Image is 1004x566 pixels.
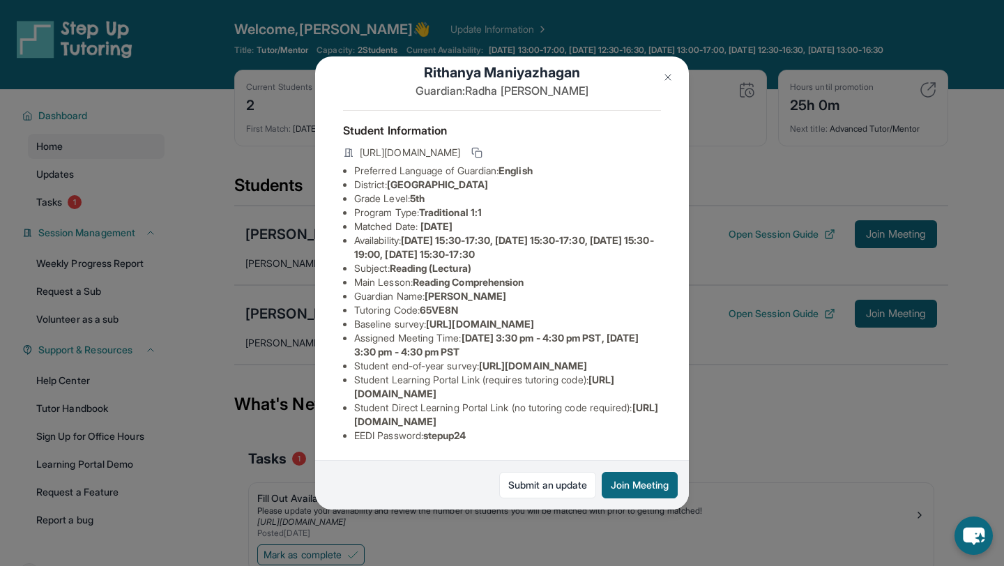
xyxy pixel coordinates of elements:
button: Copy link [469,144,485,161]
li: Baseline survey : [354,317,661,331]
li: District: [354,178,661,192]
button: chat-button [954,517,993,555]
span: Traditional 1:1 [419,206,482,218]
li: Assigned Meeting Time : [354,331,661,359]
li: Tutoring Code : [354,303,661,317]
h4: Student Information [343,122,661,139]
span: [URL][DOMAIN_NAME] [360,146,460,160]
button: Join Meeting [602,472,678,498]
span: English [499,165,533,176]
span: [URL][DOMAIN_NAME] [426,318,534,330]
span: Reading Comprehension [413,276,524,288]
a: Submit an update [499,472,596,498]
h1: Rithanya Maniyazhagan [343,63,661,82]
li: EEDI Password : [354,429,661,443]
li: Grade Level: [354,192,661,206]
li: Matched Date: [354,220,661,234]
li: Preferred Language of Guardian: [354,164,661,178]
li: Student Learning Portal Link (requires tutoring code) : [354,373,661,401]
li: Main Lesson : [354,275,661,289]
li: Student Direct Learning Portal Link (no tutoring code required) : [354,401,661,429]
p: Guardian: Radha [PERSON_NAME] [343,82,661,99]
img: Close Icon [662,72,674,83]
li: Guardian Name : [354,289,661,303]
span: [URL][DOMAIN_NAME] [479,360,587,372]
span: stepup24 [423,429,466,441]
li: Student end-of-year survey : [354,359,661,373]
span: Reading (Lectura) [390,262,471,274]
span: [PERSON_NAME] [425,290,506,302]
span: 5th [410,192,425,204]
span: [GEOGRAPHIC_DATA] [387,178,488,190]
li: Program Type: [354,206,661,220]
li: Subject : [354,261,661,275]
span: [DATE] 3:30 pm - 4:30 pm PST, [DATE] 3:30 pm - 4:30 pm PST [354,332,639,358]
span: 65VE8N [420,304,458,316]
li: Availability: [354,234,661,261]
span: [DATE] [420,220,452,232]
span: [DATE] 15:30-17:30, [DATE] 15:30-17:30, [DATE] 15:30-19:00, [DATE] 15:30-17:30 [354,234,654,260]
